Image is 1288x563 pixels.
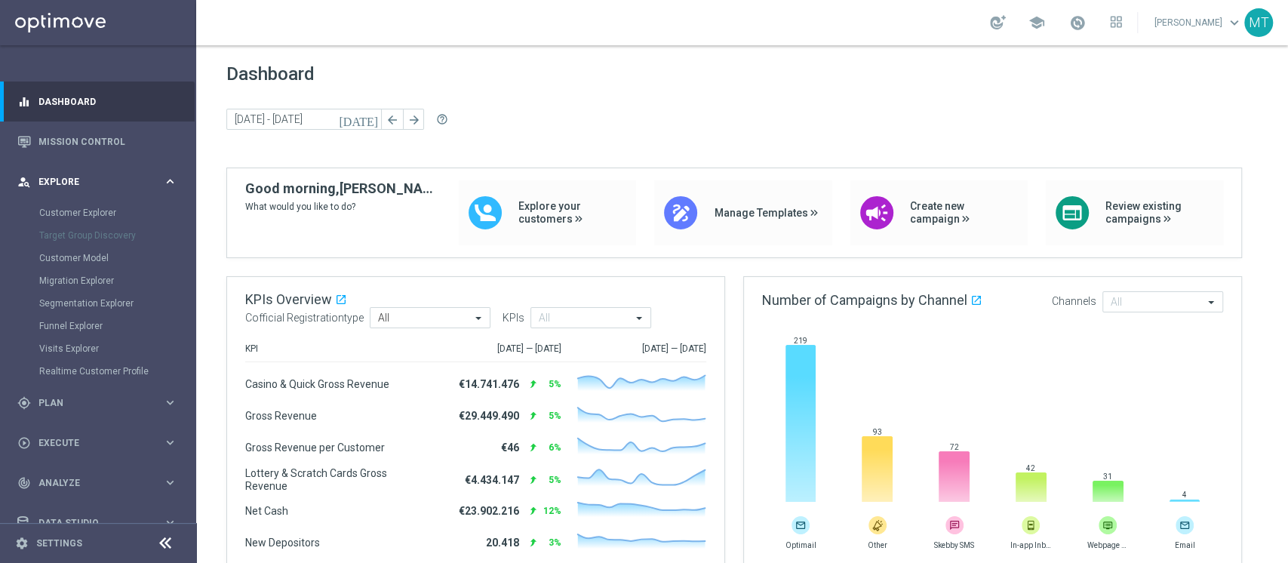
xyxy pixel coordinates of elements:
[38,398,163,408] span: Plan
[163,475,177,490] i: keyboard_arrow_right
[38,177,163,186] span: Explore
[38,122,177,162] a: Mission Control
[38,478,163,488] span: Analyze
[17,396,31,410] i: gps_fixed
[15,537,29,550] i: settings
[39,360,195,383] div: Realtime Customer Profile
[39,315,195,337] div: Funnel Explorer
[1226,14,1243,31] span: keyboard_arrow_down
[38,518,163,528] span: Data Studio
[163,395,177,410] i: keyboard_arrow_right
[17,437,178,449] button: play_circle_outline Execute keyboard_arrow_right
[39,297,157,309] a: Segmentation Explorer
[1028,14,1045,31] span: school
[39,202,195,224] div: Customer Explorer
[17,396,163,410] div: Plan
[39,365,157,377] a: Realtime Customer Profile
[17,436,31,450] i: play_circle_outline
[17,476,31,490] i: track_changes
[17,95,31,109] i: equalizer
[39,224,195,247] div: Target Group Discovery
[1153,11,1244,34] a: [PERSON_NAME]keyboard_arrow_down
[39,337,195,360] div: Visits Explorer
[17,136,178,148] button: Mission Control
[163,174,177,189] i: keyboard_arrow_right
[1244,8,1273,37] div: MT
[36,539,82,548] a: Settings
[39,207,157,219] a: Customer Explorer
[17,176,178,188] button: person_search Explore keyboard_arrow_right
[17,397,178,409] button: gps_fixed Plan keyboard_arrow_right
[163,515,177,530] i: keyboard_arrow_right
[39,320,157,332] a: Funnel Explorer
[17,175,163,189] div: Explore
[39,252,157,264] a: Customer Model
[38,82,177,122] a: Dashboard
[17,175,31,189] i: person_search
[163,435,177,450] i: keyboard_arrow_right
[39,343,157,355] a: Visits Explorer
[38,438,163,448] span: Execute
[17,82,177,122] div: Dashboard
[17,436,163,450] div: Execute
[17,476,163,490] div: Analyze
[39,275,157,287] a: Migration Explorer
[17,96,178,108] button: equalizer Dashboard
[17,477,178,489] button: track_changes Analyze keyboard_arrow_right
[39,247,195,269] div: Customer Model
[17,516,163,530] div: Data Studio
[17,122,177,162] div: Mission Control
[39,292,195,315] div: Segmentation Explorer
[17,517,178,529] button: Data Studio keyboard_arrow_right
[39,269,195,292] div: Migration Explorer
